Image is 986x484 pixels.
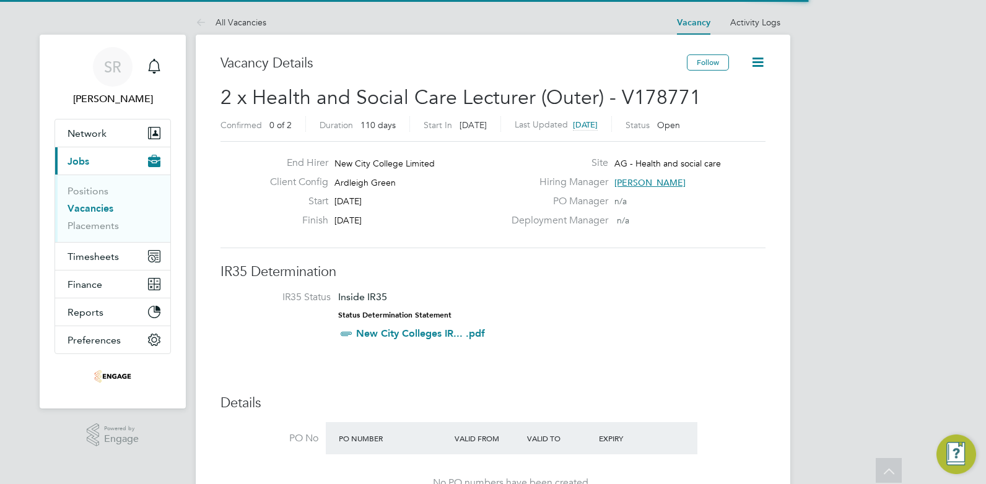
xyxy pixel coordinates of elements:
div: PO Number [336,427,452,449]
img: omniapeople-logo-retina.png [94,366,131,386]
button: Timesheets [55,243,170,270]
label: IR35 Status [233,291,331,304]
span: [PERSON_NAME] [614,177,686,188]
label: PO Manager [504,195,608,208]
span: n/a [617,215,629,226]
button: Preferences [55,326,170,353]
a: New City Colleges IR... .pdf [356,327,485,339]
h3: IR35 Determination [220,263,766,281]
label: Finish [260,214,328,227]
a: Go to home page [55,366,171,386]
label: Confirmed [220,119,262,131]
a: Powered byEngage [87,423,139,447]
span: Open [657,119,680,131]
span: Finance [68,279,102,290]
span: 0 of 2 [269,119,292,131]
span: Network [68,127,107,139]
div: Valid From [452,427,524,449]
span: 110 days [360,119,396,131]
button: Finance [55,270,170,298]
span: New City College Limited [334,158,435,169]
div: Valid To [524,427,596,449]
a: Vacancy [677,17,710,28]
label: Start [260,195,328,208]
span: Ardleigh Green [334,177,396,188]
label: Client Config [260,176,328,189]
label: Site [504,157,608,170]
span: [DATE] [573,119,598,130]
span: Timesheets [68,251,119,262]
span: Sam Roberts [55,92,171,106]
a: Activity Logs [730,17,780,28]
button: Network [55,119,170,147]
span: [DATE] [334,196,362,207]
label: Deployment Manager [504,214,608,227]
button: Reports [55,298,170,326]
span: [DATE] [460,119,487,131]
label: Hiring Manager [504,176,608,189]
label: Status [626,119,650,131]
h3: Details [220,394,766,412]
a: Vacancies [68,202,113,214]
span: Engage [104,434,139,444]
nav: Main navigation [40,35,186,408]
label: Duration [320,119,353,131]
a: All Vacancies [196,17,266,28]
label: PO No [220,432,318,445]
button: Engage Resource Center [936,434,976,474]
div: Jobs [55,175,170,242]
a: SR[PERSON_NAME] [55,47,171,106]
span: [DATE] [334,215,362,226]
span: Powered by [104,423,139,434]
button: Jobs [55,147,170,175]
label: Last Updated [515,119,568,130]
span: n/a [614,196,627,207]
strong: Status Determination Statement [338,311,452,319]
h3: Vacancy Details [220,54,687,72]
a: Positions [68,185,108,197]
span: Preferences [68,334,121,346]
span: Jobs [68,155,89,167]
span: 2 x Health and Social Care Lecturer (Outer) - V178771 [220,85,701,110]
span: SR [104,59,121,75]
span: Inside IR35 [338,291,387,303]
div: Expiry [596,427,668,449]
label: Start In [424,119,452,131]
a: Placements [68,220,119,231]
span: AG - Health and social care [614,158,721,169]
label: End Hirer [260,157,328,170]
span: Reports [68,306,103,318]
button: Follow [687,54,729,71]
